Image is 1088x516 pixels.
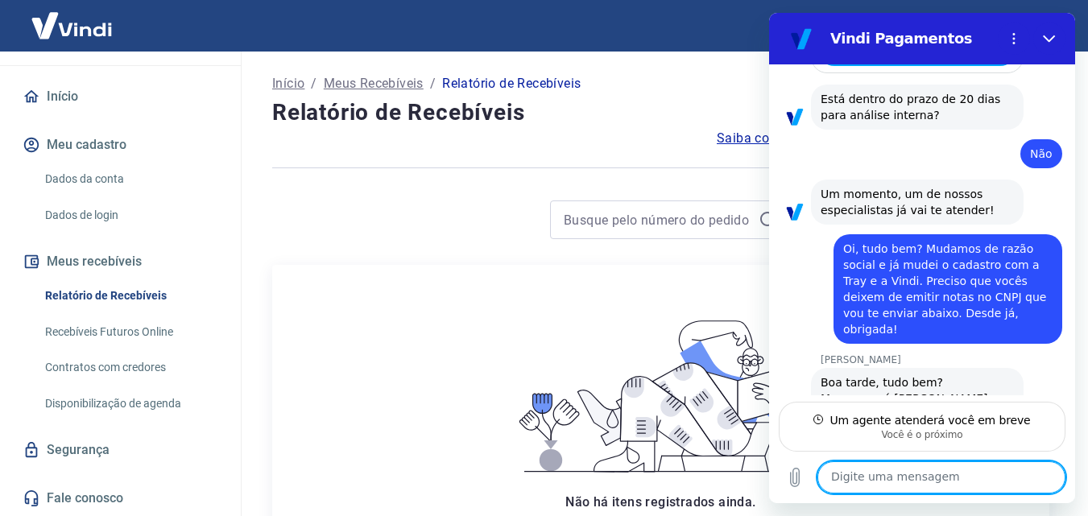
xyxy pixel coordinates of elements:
a: Início [272,74,304,93]
input: Busque pelo número do pedido [564,208,752,232]
button: Meus recebíveis [19,244,221,279]
button: Sair [1011,11,1069,41]
img: Vindi [19,1,124,50]
a: Dados de login [39,199,221,232]
a: Meus Recebíveis [324,74,424,93]
p: / [430,74,436,93]
a: Segurança [19,432,221,468]
a: Contratos com credores [39,351,221,384]
a: Saiba como funciona a programação dos recebimentos [717,129,1049,148]
h4: Relatório de Recebíveis [272,97,1049,129]
p: / [311,74,316,93]
span: Não há itens registrados ainda. [565,494,755,510]
a: Início [19,79,221,114]
a: Relatório de Recebíveis [39,279,221,312]
button: Meu cadastro [19,127,221,163]
a: Dados da conta [39,163,221,196]
p: Relatório de Recebíveis [442,74,581,93]
iframe: Janela de mensagens [769,13,1075,503]
a: Fale conosco [19,481,221,516]
a: Recebíveis Futuros Online [39,316,221,349]
a: Disponibilização de agenda [39,387,221,420]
